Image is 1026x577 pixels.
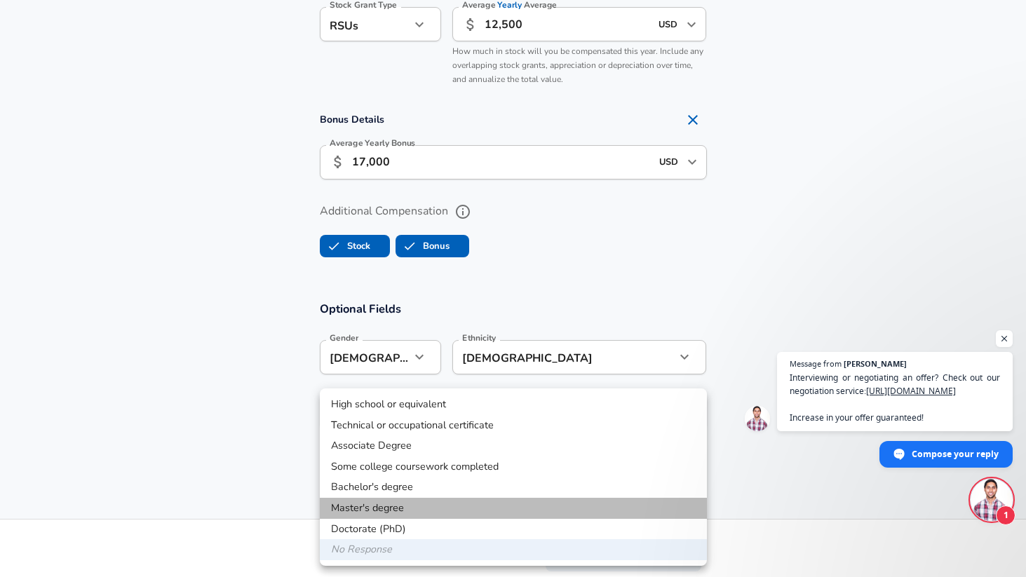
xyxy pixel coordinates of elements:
[320,498,707,519] li: Master's degree
[320,435,707,456] li: Associate Degree
[996,505,1015,525] span: 1
[320,394,707,415] li: High school or equivalent
[320,539,707,560] li: No Response
[320,456,707,477] li: Some college coursework completed
[790,360,842,367] span: Message from
[844,360,907,367] span: [PERSON_NAME]
[971,479,1013,521] div: Open chat
[320,477,707,498] li: Bachelor's degree
[320,519,707,540] li: Doctorate (PhD)
[912,442,999,466] span: Compose your reply
[320,415,707,436] li: Technical or occupational certificate
[790,371,1000,424] span: Interviewing or negotiating an offer? Check out our negotiation service: Increase in your offer g...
